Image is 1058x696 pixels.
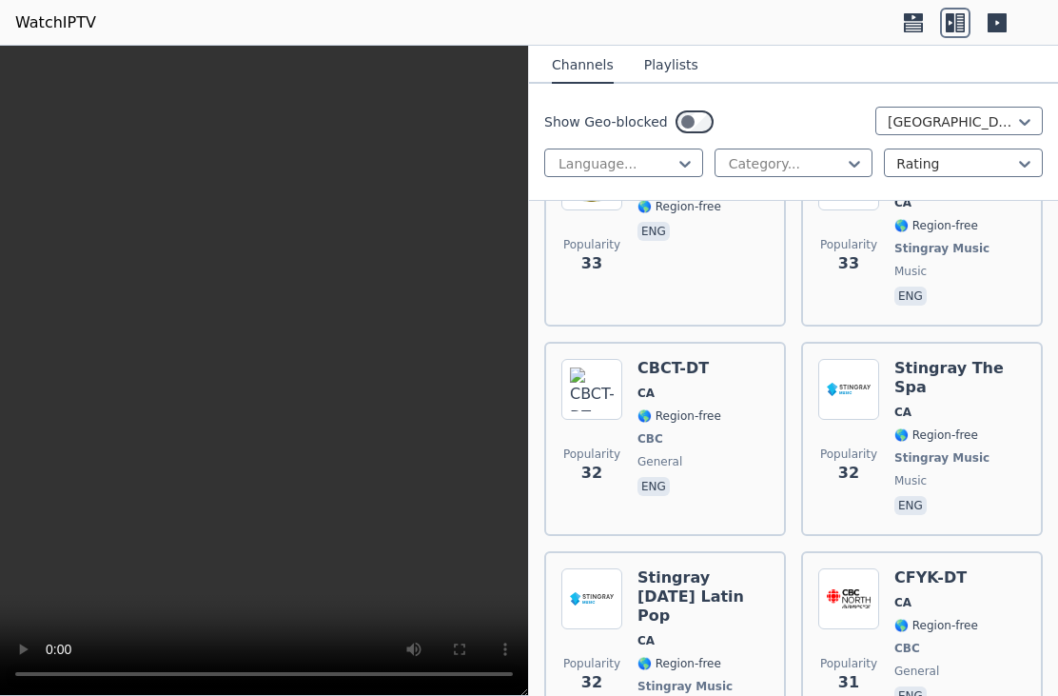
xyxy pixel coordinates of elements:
[894,241,989,256] span: Stingray Music
[637,656,721,671] span: 🌎 Region-free
[561,359,622,420] img: CBCT-DT
[894,405,911,420] span: CA
[894,450,989,466] span: Stingray Music
[894,618,978,633] span: 🌎 Region-free
[894,664,939,679] span: general
[838,462,859,485] span: 32
[544,112,668,131] label: Show Geo-blocked
[894,641,920,656] span: CBC
[820,237,877,252] span: Popularity
[894,195,911,210] span: CA
[644,48,698,84] button: Playlists
[637,633,655,648] span: CA
[894,473,927,488] span: music
[838,671,859,694] span: 31
[563,237,620,252] span: Popularity
[561,568,622,629] img: Stingray Today's Latin Pop
[581,462,602,485] span: 32
[637,454,682,469] span: general
[818,568,879,629] img: CFYK-DT
[637,477,670,496] p: eng
[838,252,859,275] span: 33
[552,48,614,84] button: Channels
[637,222,670,241] p: eng
[563,656,620,671] span: Popularity
[894,595,911,610] span: CA
[894,428,978,443] span: 🌎 Region-free
[637,386,655,401] span: CA
[894,264,927,279] span: music
[894,218,978,233] span: 🌎 Region-free
[581,252,602,275] span: 33
[820,656,877,671] span: Popularity
[894,359,1026,397] h6: Stingray The Spa
[818,359,879,420] img: Stingray The Spa
[637,359,721,378] h6: CBCT-DT
[637,431,663,447] span: CBC
[15,11,96,34] a: WatchIPTV
[637,408,721,424] span: 🌎 Region-free
[637,568,769,626] h6: Stingray [DATE] Latin Pop
[894,496,927,515] p: eng
[637,679,733,694] span: Stingray Music
[894,287,927,306] p: eng
[563,447,620,462] span: Popularity
[581,671,602,694] span: 32
[820,447,877,462] span: Popularity
[637,199,721,214] span: 🌎 Region-free
[894,568,978,587] h6: CFYK-DT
